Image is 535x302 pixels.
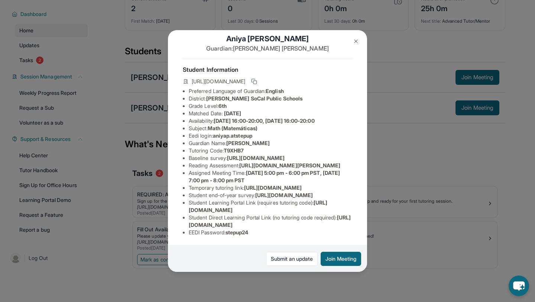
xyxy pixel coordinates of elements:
span: [URL][DOMAIN_NAME] [227,155,285,161]
button: chat-button [509,276,529,296]
li: Baseline survey : [189,154,352,162]
button: Join Meeting [321,252,361,266]
li: Student Learning Portal Link (requires tutoring code) : [189,199,352,214]
span: [URL][DOMAIN_NAME][PERSON_NAME] [239,162,340,168]
span: [URL][DOMAIN_NAME] [244,184,302,191]
span: [URL][DOMAIN_NAME] [192,78,245,85]
li: Matched Date: [189,110,352,117]
img: Close Icon [353,38,359,44]
span: [DATE] 16:00-20:00, [DATE] 16:00-20:00 [214,118,315,124]
span: English [266,88,284,94]
button: Copy link [250,77,259,86]
li: Subject : [189,125,352,132]
li: Grade Level: [189,102,352,110]
p: Guardian: [PERSON_NAME] [PERSON_NAME] [183,44,352,53]
span: stepup24 [226,229,249,235]
li: Temporary tutoring link : [189,184,352,192]
li: Student end-of-year survey : [189,192,352,199]
span: 6th [218,103,227,109]
span: Math (Matemáticas) [208,125,257,131]
li: Preferred Language of Guardian: [189,87,352,95]
li: Student Direct Learning Portal Link (no tutoring code required) : [189,214,352,229]
span: [DATE] [224,110,241,116]
span: aniyap.atstepup [213,132,252,139]
span: [URL][DOMAIN_NAME] [255,192,313,198]
span: [PERSON_NAME] SoCal Public Schools [206,95,302,102]
li: Guardian Name : [189,139,352,147]
li: District: [189,95,352,102]
h1: Aniya [PERSON_NAME] [183,33,352,44]
li: Tutoring Code : [189,147,352,154]
li: Assigned Meeting Time : [189,169,352,184]
li: Eedi login : [189,132,352,139]
li: Availability: [189,117,352,125]
span: [DATE] 5:00 pm - 6:00 pm PST, [DATE] 7:00 pm - 8:00 pm PST [189,170,340,183]
li: Reading Assessment : [189,162,352,169]
span: [PERSON_NAME] [226,140,270,146]
li: EEDI Password : [189,229,352,236]
span: T9XHB7 [224,147,244,154]
a: Submit an update [266,252,318,266]
h4: Student Information [183,65,352,74]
